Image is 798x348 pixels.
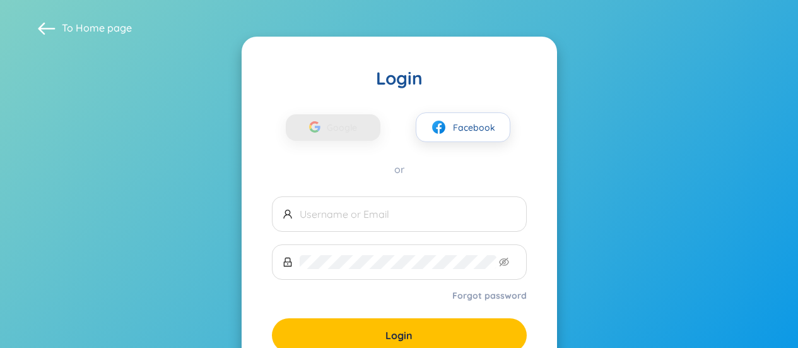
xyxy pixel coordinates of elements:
[283,257,293,267] span: lock
[272,162,527,176] div: or
[385,328,413,342] span: Login
[416,112,510,142] button: facebookFacebook
[62,21,132,35] span: To
[272,67,527,90] div: Login
[76,21,132,34] a: Home page
[300,207,516,221] input: Username or Email
[327,114,363,141] span: Google
[499,257,509,267] span: eye-invisible
[283,209,293,219] span: user
[453,121,495,135] span: Facebook
[286,114,380,141] button: Google
[431,119,447,135] img: facebook
[452,289,527,302] a: Forgot password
